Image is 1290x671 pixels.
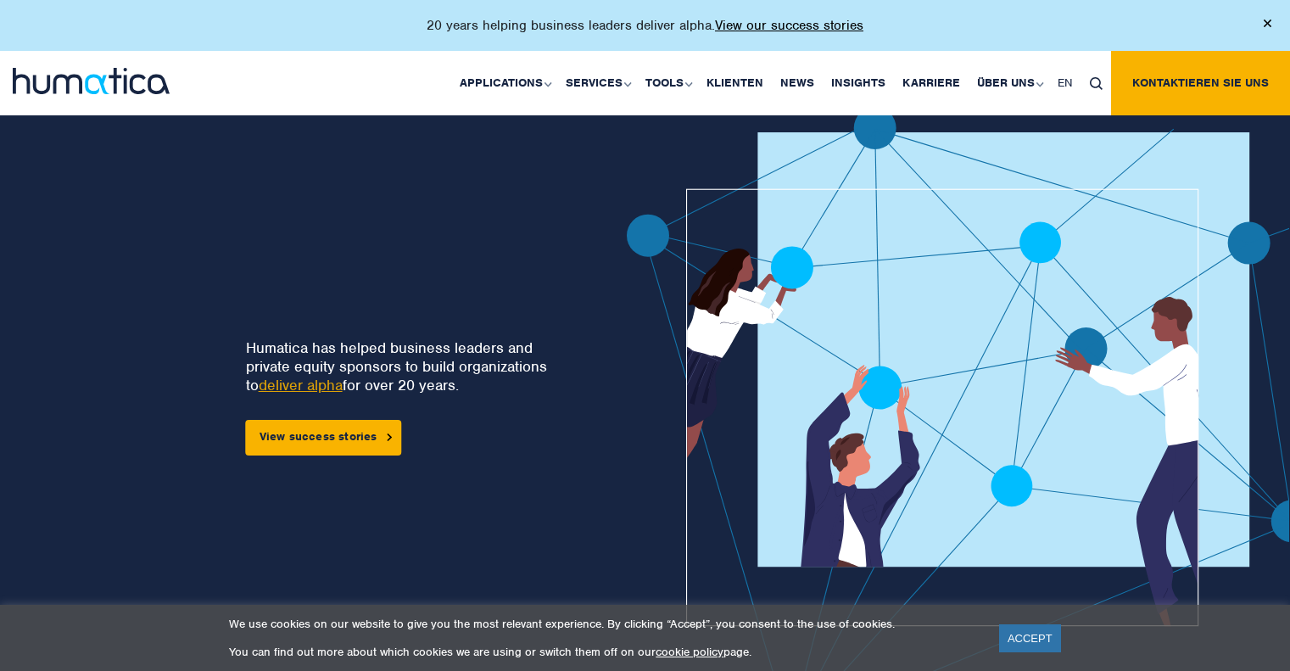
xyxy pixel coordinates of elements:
a: News [772,51,823,115]
a: ACCEPT [999,624,1061,652]
p: You can find out more about which cookies we are using or switch them off on our page. [229,645,978,659]
a: Services [557,51,637,115]
a: deliver alpha [259,376,343,394]
p: We use cookies on our website to give you the most relevant experience. By clicking “Accept”, you... [229,617,978,631]
a: Kontaktieren Sie uns [1111,51,1290,115]
span: EN [1058,75,1073,90]
a: View success stories [246,420,402,456]
a: Klienten [698,51,772,115]
img: arrowicon [388,433,393,441]
a: EN [1049,51,1081,115]
a: Tools [637,51,698,115]
a: Karriere [894,51,969,115]
p: Humatica has helped business leaders and private equity sponsors to build organizations to for ov... [246,338,557,394]
a: Applications [451,51,557,115]
a: View our success stories [715,17,863,34]
img: logo [13,68,170,94]
a: cookie policy [656,645,723,659]
a: Insights [823,51,894,115]
p: 20 years helping business leaders deliver alpha. [427,17,863,34]
a: Über uns [969,51,1049,115]
img: search_icon [1090,77,1103,90]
